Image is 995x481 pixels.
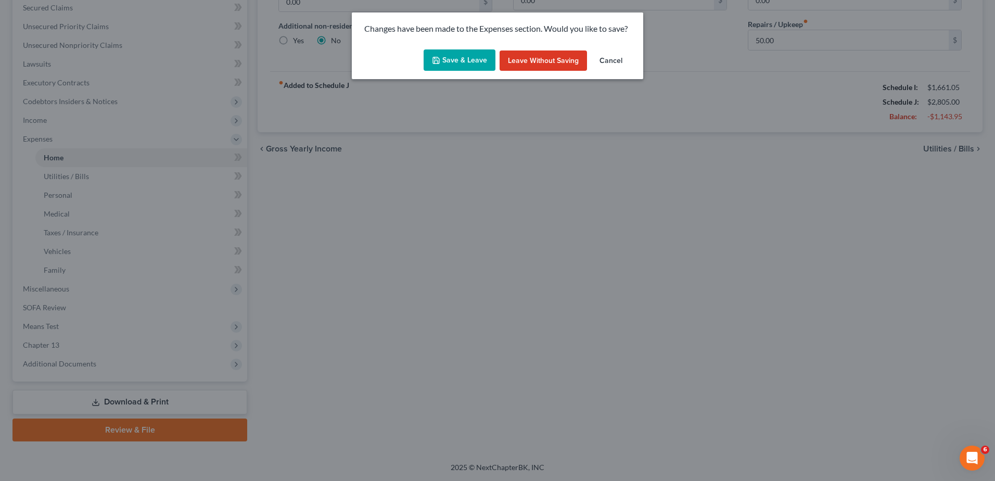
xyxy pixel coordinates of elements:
p: Changes have been made to the Expenses section. Would you like to save? [364,23,631,35]
iframe: Intercom live chat [960,446,985,471]
button: Cancel [591,50,631,71]
button: Leave without Saving [500,50,587,71]
span: 6 [981,446,989,454]
button: Save & Leave [424,49,495,71]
